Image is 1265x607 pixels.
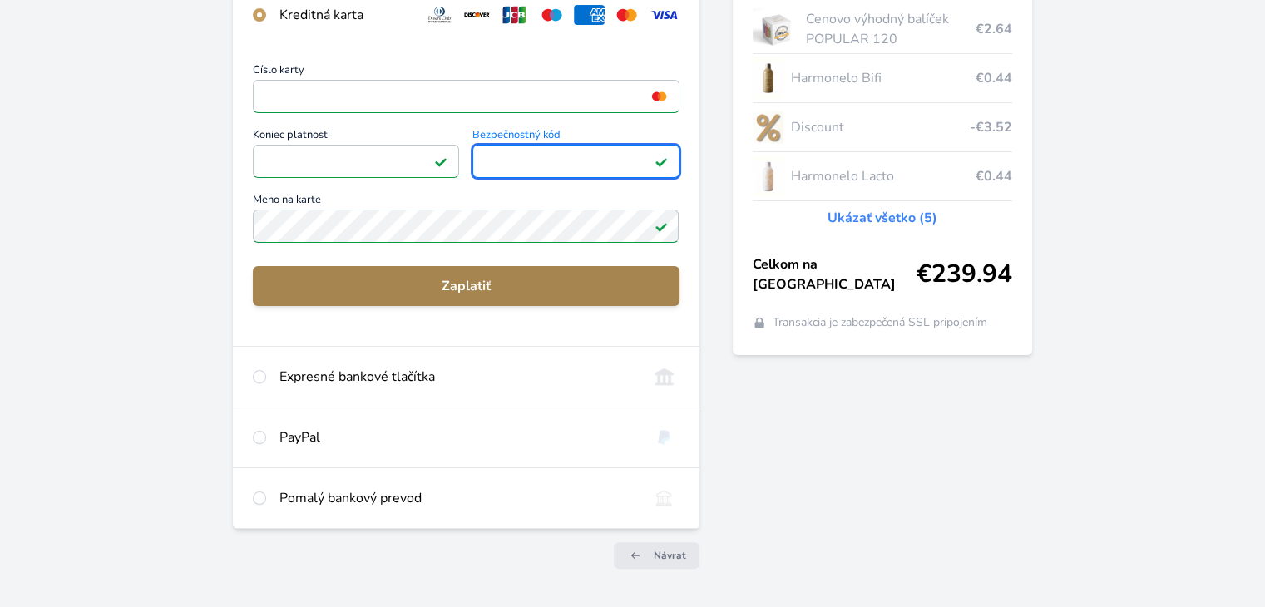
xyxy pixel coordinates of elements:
[499,5,530,25] img: jcb.svg
[260,150,452,173] iframe: Iframe pre deň vypršania platnosti
[654,549,686,562] span: Návrat
[253,266,679,306] button: Zaplatiť
[790,68,975,88] span: Harmonelo Bifi
[649,5,679,25] img: visa.svg
[462,5,492,25] img: discover.svg
[253,65,679,80] span: Číslo karty
[260,85,671,108] iframe: Iframe pre číslo karty
[753,106,784,148] img: discount-lo.png
[424,5,455,25] img: diners.svg
[649,488,679,508] img: bankTransfer_IBAN.svg
[790,117,969,137] span: Discount
[648,89,670,104] img: mc
[976,19,1012,39] span: €2.64
[655,155,668,168] img: Pole je platné
[279,488,635,508] div: Pomalý bankový prevod
[279,367,635,387] div: Expresné bankové tlačítka
[649,427,679,447] img: paypal.svg
[614,542,699,569] a: Návrat
[753,254,917,294] span: Celkom na [GEOGRAPHIC_DATA]
[574,5,605,25] img: amex.svg
[472,130,679,145] span: Bezpečnostný kód
[434,155,447,168] img: Pole je platné
[917,259,1012,289] span: €239.94
[253,195,679,210] span: Meno na karte
[828,208,937,228] a: Ukázať všetko (5)
[790,166,975,186] span: Harmonelo Lacto
[976,166,1012,186] span: €0.44
[773,314,987,331] span: Transakcia je zabezpečená SSL pripojením
[266,276,665,296] span: Zaplatiť
[279,427,635,447] div: PayPal
[480,150,671,173] iframe: Iframe pre bezpečnostný kód
[253,130,459,145] span: Koniec platnosti
[655,220,668,233] img: Pole je platné
[753,57,784,99] img: CLEAN_BIFI_se_stinem_x-lo.jpg
[253,210,679,243] input: Meno na kartePole je platné
[649,367,679,387] img: onlineBanking_SK.svg
[976,68,1012,88] span: €0.44
[970,117,1012,137] span: -€3.52
[611,5,642,25] img: mc.svg
[806,9,975,49] span: Cenovo výhodný balíček POPULAR 120
[753,8,800,50] img: popular.jpg
[279,5,411,25] div: Kreditná karta
[536,5,567,25] img: maestro.svg
[753,155,784,197] img: CLEAN_LACTO_se_stinem_x-hi-lo.jpg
